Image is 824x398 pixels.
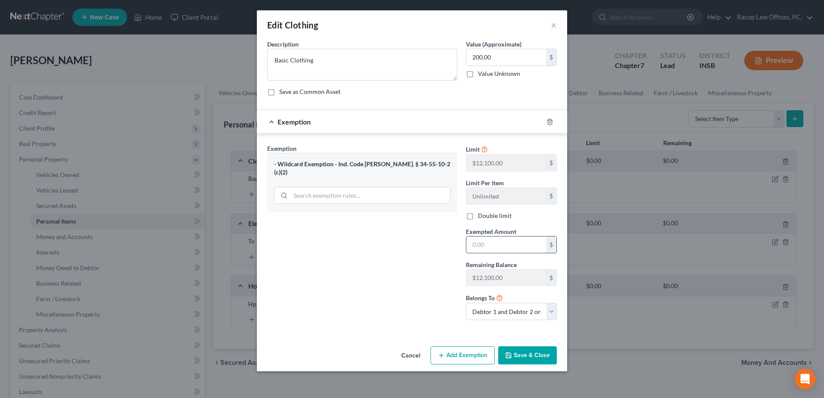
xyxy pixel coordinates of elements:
[279,87,340,96] label: Save as Common Asset
[466,188,546,204] input: --
[466,294,495,302] span: Belongs To
[466,146,480,153] span: Limit
[546,49,556,65] div: $
[795,369,815,389] div: Open Intercom Messenger
[546,236,556,253] div: $
[466,155,546,171] input: --
[546,188,556,204] div: $
[290,187,450,204] input: Search exemption rules...
[278,118,311,126] span: Exemption
[466,228,516,235] span: Exempted Amount
[546,270,556,286] div: $
[267,145,297,152] span: Exemption
[274,160,450,176] div: - Wildcard Exemption - Ind. Code [PERSON_NAME]. § 34-55-10-2 (c)(2)
[466,236,546,253] input: 0.00
[466,260,517,269] label: Remaining Balance
[267,40,299,48] span: Description
[498,346,557,364] button: Save & Close
[466,270,546,286] input: --
[394,347,427,364] button: Cancel
[466,49,546,65] input: 0.00
[466,178,504,187] label: Limit Per Item
[466,40,521,49] label: Value (Approximate)
[546,155,556,171] div: $
[551,20,557,30] button: ×
[431,346,495,364] button: Add Exemption
[478,69,520,78] label: Value Unknown
[267,19,318,31] div: Edit Clothing
[478,211,512,220] label: Double limit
